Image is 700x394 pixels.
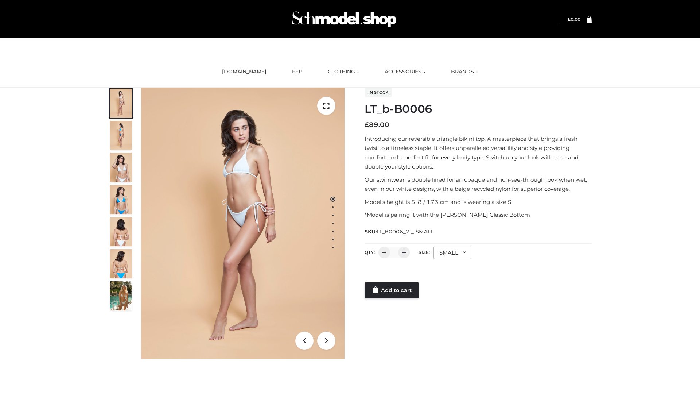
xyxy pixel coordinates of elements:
[365,121,389,129] bdi: 89.00
[568,16,580,22] a: £0.00
[110,153,132,182] img: ArielClassicBikiniTop_CloudNine_AzureSky_OW114ECO_3-scaled.jpg
[365,282,419,298] a: Add to cart
[365,250,375,255] label: QTY:
[110,217,132,246] img: ArielClassicBikiniTop_CloudNine_AzureSky_OW114ECO_7-scaled.jpg
[365,175,592,194] p: Our swimwear is double lined for an opaque and non-see-through look when wet, even in our white d...
[365,103,592,116] h1: LT_b-B0006
[217,64,272,80] a: [DOMAIN_NAME]
[446,64,483,80] a: BRANDS
[365,134,592,171] p: Introducing our reversible triangle bikini top. A masterpiece that brings a fresh twist to a time...
[365,121,369,129] span: £
[110,185,132,214] img: ArielClassicBikiniTop_CloudNine_AzureSky_OW114ECO_4-scaled.jpg
[419,250,430,255] label: Size:
[289,5,399,34] img: Schmodel Admin 964
[110,249,132,278] img: ArielClassicBikiniTop_CloudNine_AzureSky_OW114ECO_8-scaled.jpg
[365,88,392,97] span: In stock
[365,210,592,220] p: *Model is pairing it with the [PERSON_NAME] Classic Bottom
[110,121,132,150] img: ArielClassicBikiniTop_CloudNine_AzureSky_OW114ECO_2-scaled.jpg
[322,64,365,80] a: CLOTHING
[141,88,345,359] img: ArielClassicBikiniTop_CloudNine_AzureSky_OW114ECO_1
[568,16,580,22] bdi: 0.00
[379,64,431,80] a: ACCESSORIES
[110,281,132,310] img: Arieltop_CloudNine_AzureSky2.jpg
[110,89,132,118] img: ArielClassicBikiniTop_CloudNine_AzureSky_OW114ECO_1-scaled.jpg
[365,197,592,207] p: Model’s height is 5 ‘8 / 173 cm and is wearing a size S.
[433,247,471,259] div: SMALL
[287,64,308,80] a: FFP
[365,227,434,236] span: SKU:
[568,16,571,22] span: £
[377,228,433,235] span: LT_B0006_2-_-SMALL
